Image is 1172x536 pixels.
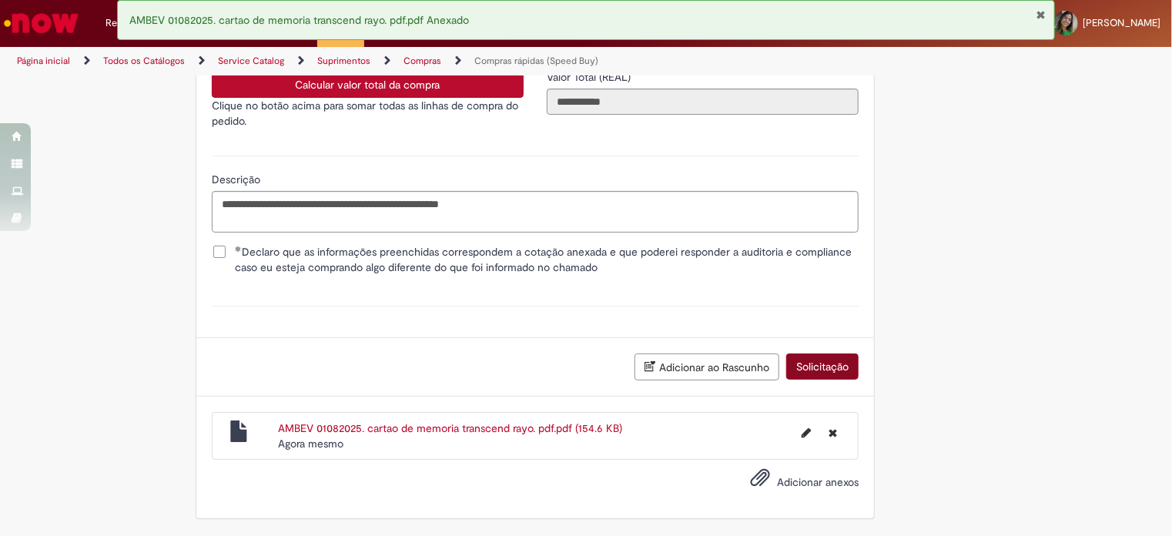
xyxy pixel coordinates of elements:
[212,98,524,129] p: Clique no botão acima para somar todas as linhas de compra do pedido.
[819,420,846,445] button: Excluir AMBEV 01082025. cartao de memoria transcend rayo. pdf.pdf
[278,437,343,451] span: Agora mesmo
[474,55,598,67] a: Compras rápidas (Speed Buy)
[235,246,242,252] span: Obrigatório Preenchido
[547,70,634,84] span: Somente leitura - Valor Total (REAL)
[212,191,859,233] textarea: Descrição
[547,89,859,115] input: Valor Total (REAL)
[278,421,622,435] a: AMBEV 01082025. cartao de memoria transcend rayo. pdf.pdf (154.6 KB)
[792,420,820,445] button: Editar nome de arquivo AMBEV 01082025. cartao de memoria transcend rayo. pdf.pdf
[786,353,859,380] button: Solicitação
[218,55,284,67] a: Service Catalog
[17,55,70,67] a: Página inicial
[1036,8,1046,21] button: Fechar Notificação
[2,8,81,39] img: ServiceNow
[278,437,343,451] time: 28/08/2025 23:47:36
[746,464,774,499] button: Adicionar anexos
[404,55,441,67] a: Compras
[635,353,779,380] button: Adicionar ao Rascunho
[129,13,469,27] span: AMBEV 01082025. cartao de memoria transcend rayo. pdf.pdf Anexado
[777,475,859,489] span: Adicionar anexos
[235,244,859,275] span: Declaro que as informações preenchidas correspondem a cotação anexada e que poderei responder a a...
[212,72,524,98] button: Calcular valor total da compra
[212,173,263,186] span: Descrição
[12,47,770,75] ul: Trilhas de página
[1083,16,1160,29] span: [PERSON_NAME]
[317,55,370,67] a: Suprimentos
[103,55,185,67] a: Todos os Catálogos
[547,69,634,85] label: Somente leitura - Valor Total (REAL)
[105,15,159,31] span: Requisições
